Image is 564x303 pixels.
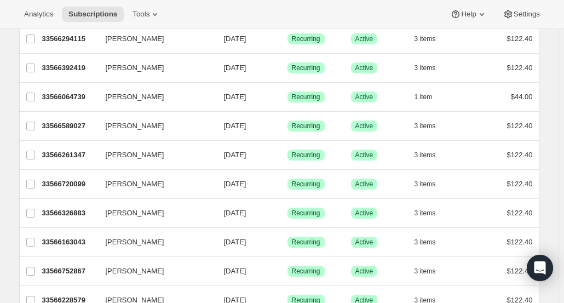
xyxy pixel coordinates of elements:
span: Recurring [292,180,320,188]
span: [PERSON_NAME] [106,266,164,277]
span: $122.40 [507,122,533,130]
span: Active [355,93,373,101]
button: Analytics [18,7,60,22]
p: 33566294115 [42,33,97,44]
p: 33566752867 [42,266,97,277]
span: Recurring [292,209,320,218]
button: [PERSON_NAME] [99,30,209,48]
button: 3 items [415,60,448,76]
span: [DATE] [224,64,246,72]
span: $122.40 [507,151,533,159]
button: 3 items [415,176,448,192]
span: [DATE] [224,93,246,101]
div: 33566294115[PERSON_NAME][DATE]SuccessRecurringSuccessActive3 items$122.40 [42,31,533,47]
div: 33566752867[PERSON_NAME][DATE]SuccessRecurringSuccessActive3 items$122.40 [42,264,533,279]
span: Tools [133,10,149,19]
span: Recurring [292,93,320,101]
span: 1 item [415,93,433,101]
span: [DATE] [224,267,246,275]
button: Tools [126,7,167,22]
span: $122.40 [507,238,533,246]
span: Recurring [292,122,320,130]
button: [PERSON_NAME] [99,204,209,222]
p: 33566589027 [42,121,97,132]
div: Open Intercom Messenger [527,255,553,281]
span: Active [355,267,373,276]
span: 3 items [415,151,436,159]
button: [PERSON_NAME] [99,88,209,106]
p: 33566720099 [42,179,97,190]
span: 3 items [415,64,436,72]
button: 3 items [415,264,448,279]
span: $44.00 [511,93,533,101]
p: 33566326883 [42,208,97,219]
span: $122.40 [507,209,533,217]
div: 33566326883[PERSON_NAME][DATE]SuccessRecurringSuccessActive3 items$122.40 [42,205,533,221]
span: Settings [514,10,540,19]
button: Settings [496,7,546,22]
button: Subscriptions [62,7,124,22]
div: 33566720099[PERSON_NAME][DATE]SuccessRecurringSuccessActive3 items$122.40 [42,176,533,192]
button: 3 items [415,235,448,250]
p: 33566392419 [42,62,97,73]
button: [PERSON_NAME] [99,59,209,77]
span: 3 items [415,238,436,247]
button: [PERSON_NAME] [99,233,209,251]
span: Recurring [292,238,320,247]
p: 33566163043 [42,237,97,248]
span: Recurring [292,151,320,159]
button: [PERSON_NAME] [99,146,209,164]
div: 33566261347[PERSON_NAME][DATE]SuccessRecurringSuccessActive3 items$122.40 [42,147,533,163]
span: 3 items [415,180,436,188]
span: [PERSON_NAME] [106,179,164,190]
span: Subscriptions [68,10,117,19]
span: [DATE] [224,180,246,188]
span: $122.40 [507,64,533,72]
span: Recurring [292,35,320,43]
span: Active [355,209,373,218]
span: [PERSON_NAME] [106,121,164,132]
button: [PERSON_NAME] [99,117,209,135]
button: [PERSON_NAME] [99,175,209,193]
span: Active [355,35,373,43]
span: Active [355,180,373,188]
span: Active [355,64,373,72]
span: [DATE] [224,209,246,217]
span: [DATE] [224,151,246,159]
div: 33566589027[PERSON_NAME][DATE]SuccessRecurringSuccessActive3 items$122.40 [42,118,533,134]
button: [PERSON_NAME] [99,262,209,280]
span: Active [355,238,373,247]
span: [PERSON_NAME] [106,208,164,219]
button: 3 items [415,147,448,163]
span: $122.40 [507,267,533,275]
span: Recurring [292,64,320,72]
span: 3 items [415,122,436,130]
button: 3 items [415,205,448,221]
span: [PERSON_NAME] [106,92,164,102]
span: [PERSON_NAME] [106,33,164,44]
p: 33566064739 [42,92,97,102]
span: [PERSON_NAME] [106,237,164,248]
button: 1 item [415,89,445,105]
span: [PERSON_NAME] [106,150,164,161]
span: Analytics [24,10,53,19]
span: 3 items [415,267,436,276]
span: Active [355,122,373,130]
span: [DATE] [224,35,246,43]
div: 33566163043[PERSON_NAME][DATE]SuccessRecurringSuccessActive3 items$122.40 [42,235,533,250]
div: 33566064739[PERSON_NAME][DATE]SuccessRecurringSuccessActive1 item$44.00 [42,89,533,105]
span: Help [461,10,476,19]
button: 3 items [415,118,448,134]
button: Help [444,7,493,22]
span: [DATE] [224,122,246,130]
span: 3 items [415,35,436,43]
span: [DATE] [224,238,246,246]
span: $122.40 [507,35,533,43]
div: 33566392419[PERSON_NAME][DATE]SuccessRecurringSuccessActive3 items$122.40 [42,60,533,76]
span: 3 items [415,209,436,218]
p: 33566261347 [42,150,97,161]
span: $122.40 [507,180,533,188]
button: 3 items [415,31,448,47]
span: Recurring [292,267,320,276]
span: Active [355,151,373,159]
